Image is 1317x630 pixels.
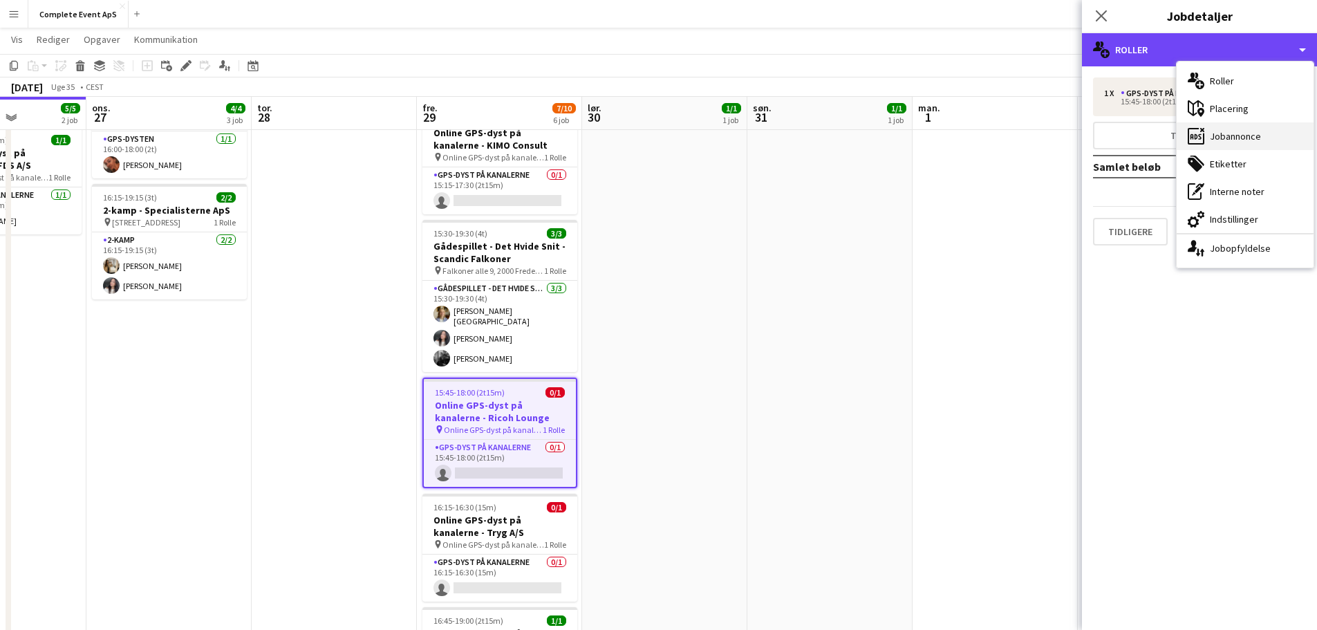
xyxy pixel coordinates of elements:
[37,33,70,46] span: Rediger
[586,109,601,125] span: 30
[51,135,71,145] span: 1/1
[1177,150,1314,178] div: Etiketter
[86,82,104,92] div: CEST
[916,109,940,125] span: 1
[422,514,577,539] h3: Online GPS-dyst på kanalerne - Tryg A/S
[751,109,772,125] span: 31
[216,192,236,203] span: 2/2
[722,115,740,125] div: 1 job
[92,131,247,178] app-card-role: GPS-dysten1/116:00-18:00 (2t)[PERSON_NAME]
[442,152,544,163] span: Online GPS-dyst på kanalerne
[553,115,575,125] div: 6 job
[227,115,245,125] div: 3 job
[435,387,505,398] span: 15:45-18:00 (2t15m)
[547,615,566,626] span: 1/1
[552,103,576,113] span: 7/10
[1104,98,1280,105] div: 15:45-18:00 (2t15m)
[442,266,544,276] span: Falkoner alle 9, 2000 Frederiksberg - Scandic Falkoner
[134,33,198,46] span: Kommunikation
[422,102,438,114] span: fre.
[1177,205,1314,233] div: Indstillinger
[31,30,75,48] a: Rediger
[1082,33,1317,66] div: Roller
[129,30,203,48] a: Kommunikation
[1093,218,1168,245] button: Tidligere
[422,167,577,214] app-card-role: GPS-dyst på kanalerne0/115:15-17:30 (2t15m)
[444,425,543,435] span: Online GPS-dyst på kanalerne
[1177,122,1314,150] div: Jobannonce
[422,555,577,602] app-card-role: GPS-dyst på kanalerne0/116:15-16:30 (15m)
[422,494,577,602] app-job-card: 16:15-16:30 (15m)0/1Online GPS-dyst på kanalerne - Tryg A/S Online GPS-dyst på kanalerne1 RolleGP...
[422,281,577,372] app-card-role: Gådespillet - Det Hvide Snit3/315:30-19:30 (4t)[PERSON_NAME][GEOGRAPHIC_DATA][PERSON_NAME][PERSON...
[753,102,772,114] span: søn.
[92,232,247,299] app-card-role: 2-kamp2/216:15-19:15 (3t)[PERSON_NAME][PERSON_NAME]
[46,82,80,92] span: Uge 35
[433,228,487,239] span: 15:30-19:30 (4t)
[1093,122,1306,149] button: Tilføj rolle
[1177,178,1314,205] div: Interne noter
[1177,95,1314,122] div: Placering
[78,30,126,48] a: Opgaver
[214,217,236,228] span: 1 Rolle
[92,184,247,299] app-job-card: 16:15-19:15 (3t)2/22-kamp - Specialisterne ApS [STREET_ADDRESS]1 Rolle2-kamp2/216:15-19:15 (3t)[P...
[722,103,741,113] span: 1/1
[1082,7,1317,25] h3: Jobdetaljer
[103,192,157,203] span: 16:15-19:15 (3t)
[433,502,496,512] span: 16:15-16:30 (15m)
[422,378,577,488] app-job-card: 15:45-18:00 (2t15m)0/1Online GPS-dyst på kanalerne - Ricoh Lounge Online GPS-dyst på kanalerne1 R...
[545,387,565,398] span: 0/1
[226,103,245,113] span: 4/4
[92,102,111,114] span: ons.
[112,217,180,228] span: [STREET_ADDRESS]
[544,152,566,163] span: 1 Rolle
[433,615,503,626] span: 16:45-19:00 (2t15m)
[422,127,577,151] h3: Online GPS-dyst på kanalerne - KIMO Consult
[547,228,566,239] span: 3/3
[84,33,120,46] span: Opgaver
[420,109,438,125] span: 29
[422,106,577,214] app-job-card: 15:15-17:30 (2t15m)0/1Online GPS-dyst på kanalerne - KIMO Consult Online GPS-dyst på kanalerne1 R...
[62,115,80,125] div: 2 job
[422,220,577,372] app-job-card: 15:30-19:30 (4t)3/3Gådespillet - Det Hvide Snit - Scandic Falkoner Falkoner alle 9, 2000 Frederik...
[547,502,566,512] span: 0/1
[6,30,28,48] a: Vis
[543,425,565,435] span: 1 Rolle
[422,240,577,265] h3: Gådespillet - Det Hvide Snit - Scandic Falkoner
[442,539,544,550] span: Online GPS-dyst på kanalerne
[424,440,576,487] app-card-role: GPS-dyst på kanalerne0/115:45-18:00 (2t15m)
[1081,109,1096,125] span: 2
[1093,156,1226,178] td: Samlet beløb
[424,399,576,424] h3: Online GPS-dyst på kanalerne - Ricoh Lounge
[918,102,940,114] span: man.
[11,33,23,46] span: Vis
[257,102,272,114] span: tor.
[1177,67,1314,95] div: Roller
[48,172,71,183] span: 1 Rolle
[92,204,247,216] h3: 2-kamp - Specialisterne ApS
[28,1,129,28] button: Complete Event ApS
[588,102,601,114] span: lør.
[1121,89,1224,98] div: GPS-dyst på kanalerne
[544,266,566,276] span: 1 Rolle
[544,539,566,550] span: 1 Rolle
[1104,89,1121,98] div: 1 x
[888,115,906,125] div: 1 job
[61,103,80,113] span: 5/5
[1177,234,1314,262] div: Jobopfyldelse
[255,109,272,125] span: 28
[90,109,111,125] span: 27
[887,103,906,113] span: 1/1
[11,80,43,94] div: [DATE]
